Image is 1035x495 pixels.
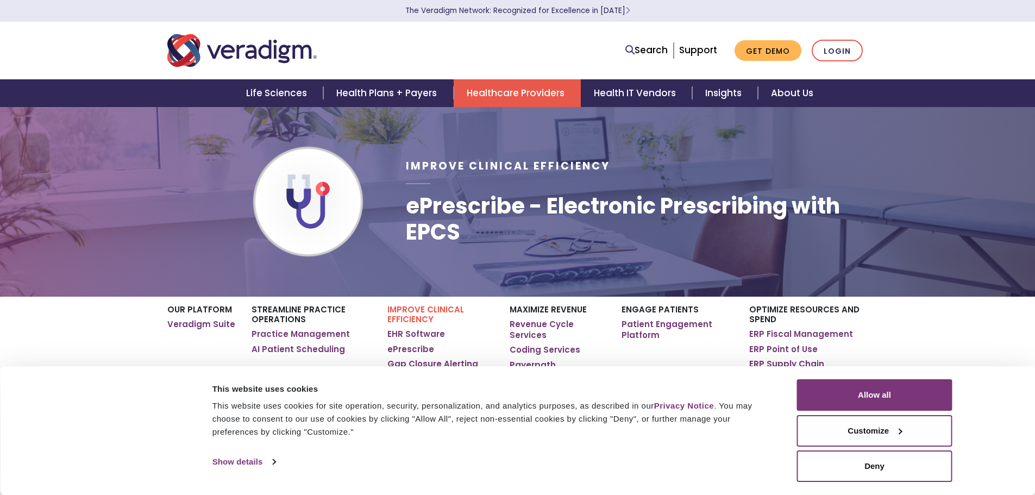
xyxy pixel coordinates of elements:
[692,79,758,107] a: Insights
[758,79,826,107] a: About Us
[510,360,605,381] a: Payerpath Clearinghouse
[167,33,317,68] img: Veradigm logo
[749,329,853,340] a: ERP Fiscal Management
[323,79,453,107] a: Health Plans + Payers
[454,79,581,107] a: Healthcare Providers
[654,401,714,410] a: Privacy Notice
[625,43,668,58] a: Search
[252,329,350,340] a: Practice Management
[212,383,773,396] div: This website uses cookies
[581,79,692,107] a: Health IT Vendors
[387,359,478,369] a: Gap Closure Alerting
[406,193,868,245] h1: ePrescribe - Electronic Prescribing with EPCS
[252,344,345,355] a: AI Patient Scheduling
[510,344,580,355] a: Coding Services
[749,359,824,369] a: ERP Supply Chain
[735,40,801,61] a: Get Demo
[679,43,717,57] a: Support
[510,319,605,340] a: Revenue Cycle Services
[405,5,630,16] a: The Veradigm Network: Recognized for Excellence in [DATE]Learn More
[749,344,818,355] a: ERP Point of Use
[812,40,863,62] a: Login
[212,399,773,438] div: This website uses cookies for site operation, security, personalization, and analytics purposes, ...
[387,344,434,355] a: ePrescribe
[797,415,952,447] button: Customize
[622,319,733,340] a: Patient Engagement Platform
[625,5,630,16] span: Learn More
[406,159,610,173] span: Improve Clinical Efficiency
[212,454,275,470] a: Show details
[797,379,952,411] button: Allow all
[387,329,445,340] a: EHR Software
[233,79,323,107] a: Life Sciences
[797,450,952,482] button: Deny
[167,319,235,330] a: Veradigm Suite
